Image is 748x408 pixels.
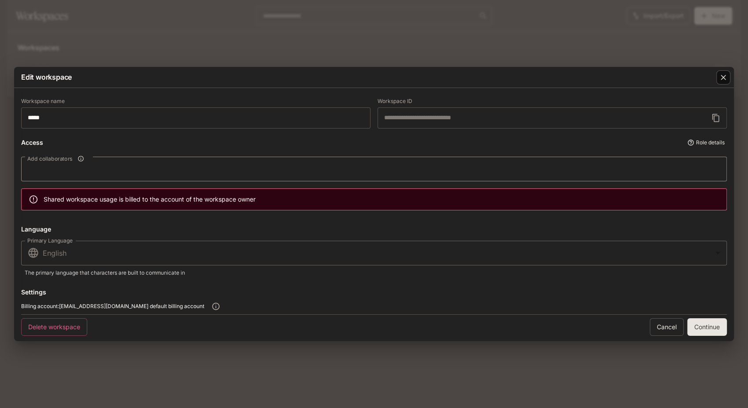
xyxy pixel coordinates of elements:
button: Add collaborators [75,153,87,165]
p: Access [21,138,43,147]
p: English [43,248,713,258]
span: Add collaborators [27,155,72,162]
p: Language [21,224,51,234]
p: Settings [21,287,46,297]
button: Continue [687,318,727,336]
button: Role details [686,136,727,150]
p: Workspace name [21,99,65,104]
button: Delete workspace [21,318,87,336]
label: Primary Language [27,237,73,244]
p: The primary language that characters are built to communicate in [25,269,723,277]
p: Workspace ID [378,99,412,104]
div: Shared workspace usage is billed to the account of the workspace owner [44,191,256,207]
span: Billing account: [EMAIL_ADDRESS][DOMAIN_NAME] default billing account [21,302,204,311]
a: Cancel [650,318,684,336]
div: Workspace ID cannot be changed [378,99,727,129]
p: Edit workspace [21,72,72,82]
div: English [21,240,727,266]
